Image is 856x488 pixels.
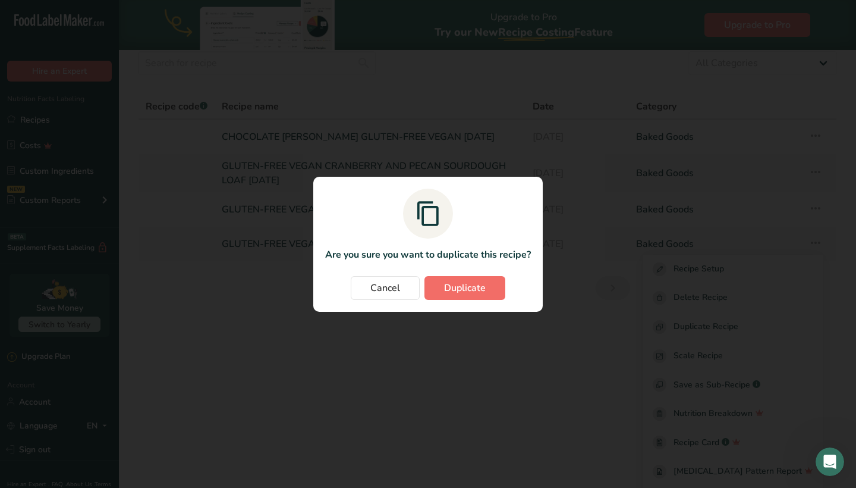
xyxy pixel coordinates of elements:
[325,248,531,262] p: Are you sure you want to duplicate this recipe?
[351,276,420,300] button: Cancel
[444,281,486,295] span: Duplicate
[424,276,505,300] button: Duplicate
[370,281,400,295] span: Cancel
[816,448,844,476] iframe: Intercom live chat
